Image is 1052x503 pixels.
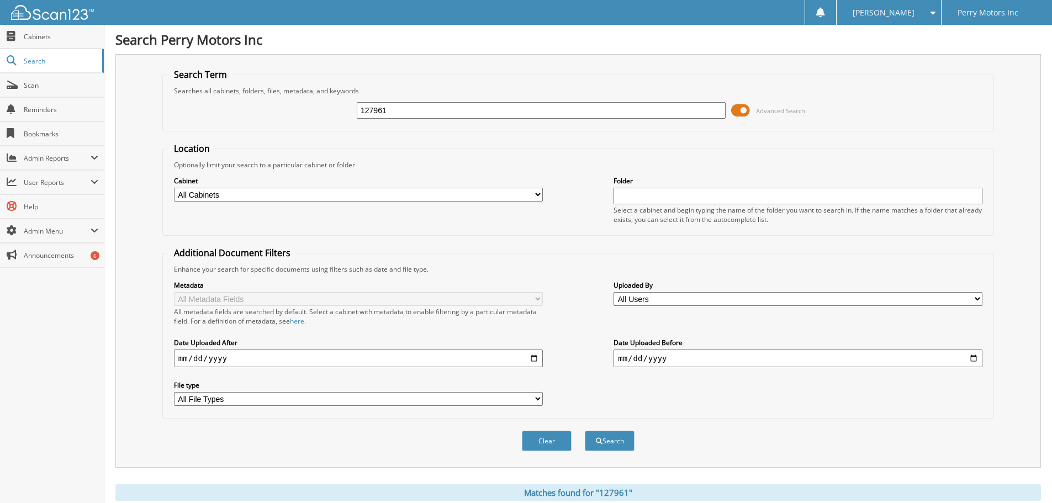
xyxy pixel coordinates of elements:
[853,9,914,16] span: [PERSON_NAME]
[168,160,988,170] div: Optionally limit your search to a particular cabinet or folder
[168,247,296,259] legend: Additional Document Filters
[585,431,635,451] button: Search
[290,316,304,326] a: here
[174,350,543,367] input: start
[614,350,982,367] input: end
[115,484,1041,501] div: Matches found for "127961"
[174,280,543,290] label: Metadata
[168,86,988,96] div: Searches all cabinets, folders, files, metadata, and keywords
[24,178,91,187] span: User Reports
[614,205,982,224] div: Select a cabinet and begin typing the name of the folder you want to search in. If the name match...
[614,280,982,290] label: Uploaded By
[11,5,94,20] img: scan123-logo-white.svg
[174,380,543,390] label: File type
[24,153,91,163] span: Admin Reports
[756,107,805,115] span: Advanced Search
[24,56,97,66] span: Search
[24,226,91,236] span: Admin Menu
[174,176,543,186] label: Cabinet
[168,68,232,81] legend: Search Term
[174,338,543,347] label: Date Uploaded After
[522,431,572,451] button: Clear
[24,105,98,114] span: Reminders
[91,251,99,260] div: 6
[174,307,543,326] div: All metadata fields are searched by default. Select a cabinet with metadata to enable filtering b...
[115,30,1041,49] h1: Search Perry Motors Inc
[24,251,98,260] span: Announcements
[168,142,215,155] legend: Location
[958,9,1018,16] span: Perry Motors Inc
[168,264,988,274] div: Enhance your search for specific documents using filters such as date and file type.
[24,129,98,139] span: Bookmarks
[24,202,98,211] span: Help
[614,176,982,186] label: Folder
[24,32,98,41] span: Cabinets
[24,81,98,90] span: Scan
[614,338,982,347] label: Date Uploaded Before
